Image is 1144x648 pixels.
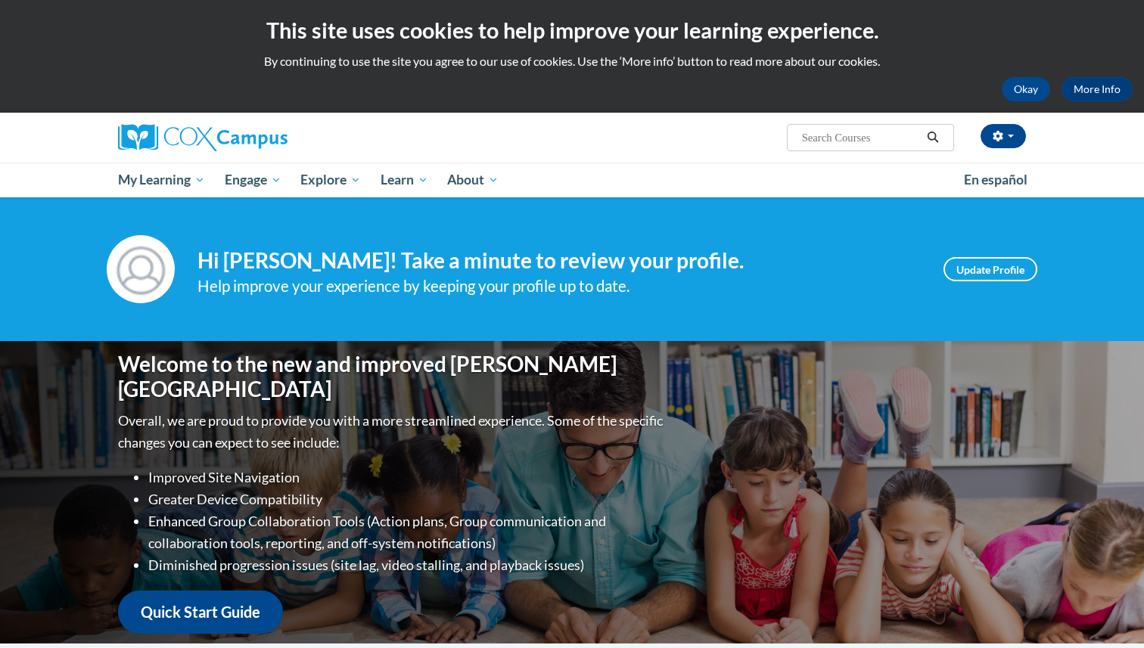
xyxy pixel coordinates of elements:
[981,124,1026,148] button: Account Settings
[381,171,428,189] span: Learn
[438,163,509,197] a: About
[148,467,667,488] li: Improved Site Navigation
[371,163,438,197] a: Learn
[95,163,1049,197] div: Main menu
[118,171,205,189] span: My Learning
[11,15,1133,45] h2: This site uses cookies to help improve your learning experience.
[954,164,1037,196] a: En español
[118,410,667,454] p: Overall, we are proud to provide you with a more streamlined experience. Some of the specific cha...
[215,163,291,197] a: Engage
[1062,77,1133,101] a: More Info
[197,248,921,274] h4: Hi [PERSON_NAME]! Take a minute to review your profile.
[107,235,175,303] img: Profile Image
[118,124,288,151] img: Cox Campus
[964,172,1027,188] span: En español
[118,124,406,151] a: Cox Campus
[118,591,283,634] a: Quick Start Guide
[11,53,1133,70] p: By continuing to use the site you agree to our use of cookies. Use the ‘More info’ button to read...
[225,171,281,189] span: Engage
[148,554,667,576] li: Diminished progression issues (site lag, video stalling, and playback issues)
[291,163,371,197] a: Explore
[1002,77,1050,101] button: Okay
[148,510,667,554] li: Enhanced Group Collaboration Tools (Action plans, Group communication and collaboration tools, re...
[800,129,922,147] input: Search Courses
[197,274,921,299] div: Help improve your experience by keeping your profile up to date.
[108,163,215,197] a: My Learning
[300,171,361,189] span: Explore
[118,352,667,402] h1: Welcome to the new and improved [PERSON_NAME][GEOGRAPHIC_DATA]
[148,488,667,510] li: Greater Device Compatibility
[943,257,1037,281] a: Update Profile
[447,171,499,189] span: About
[922,129,944,147] button: Search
